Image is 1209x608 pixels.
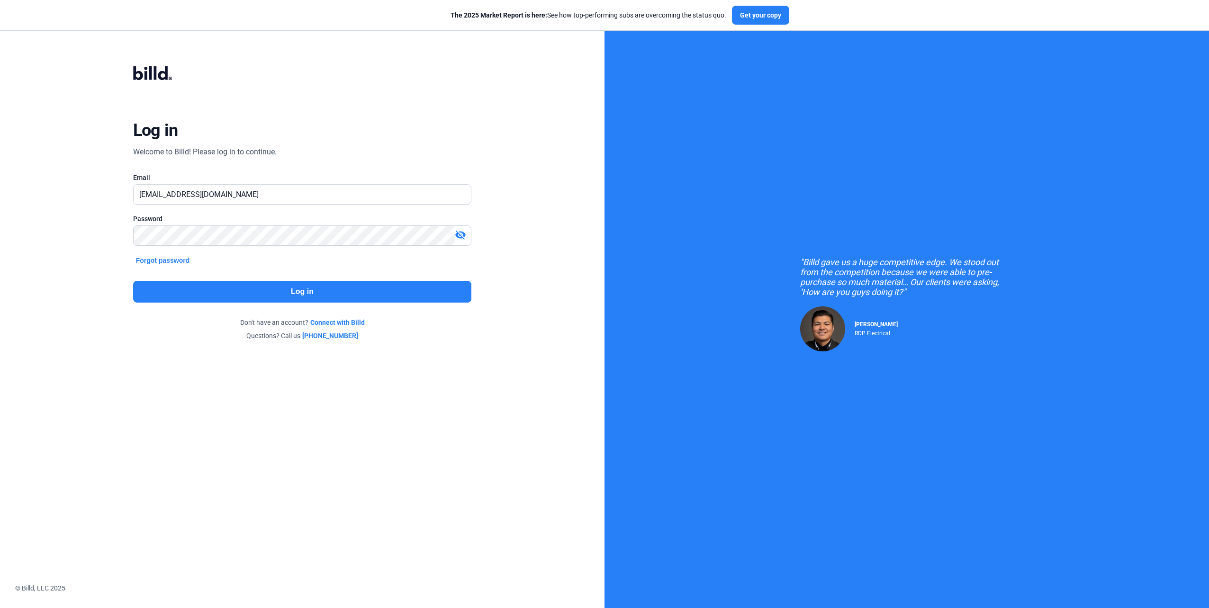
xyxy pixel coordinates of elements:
[451,10,726,20] div: See how top-performing subs are overcoming the status quo.
[133,173,472,182] div: Email
[855,328,898,337] div: RDP Electrical
[133,331,472,340] div: Questions? Call us
[800,257,1013,297] div: "Billd gave us a huge competitive edge. We stood out from the competition because we were able to...
[451,11,547,19] span: The 2025 Market Report is here:
[302,331,358,340] a: [PHONE_NUMBER]
[133,281,472,303] button: Log in
[133,214,472,224] div: Password
[310,318,365,327] a: Connect with Billd
[133,318,472,327] div: Don't have an account?
[855,321,898,328] span: [PERSON_NAME]
[732,6,789,25] button: Get your copy
[133,120,178,141] div: Log in
[800,306,845,351] img: Raul Pacheco
[133,255,193,266] button: Forgot password
[455,229,466,241] mat-icon: visibility_off
[133,146,277,158] div: Welcome to Billd! Please log in to continue.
